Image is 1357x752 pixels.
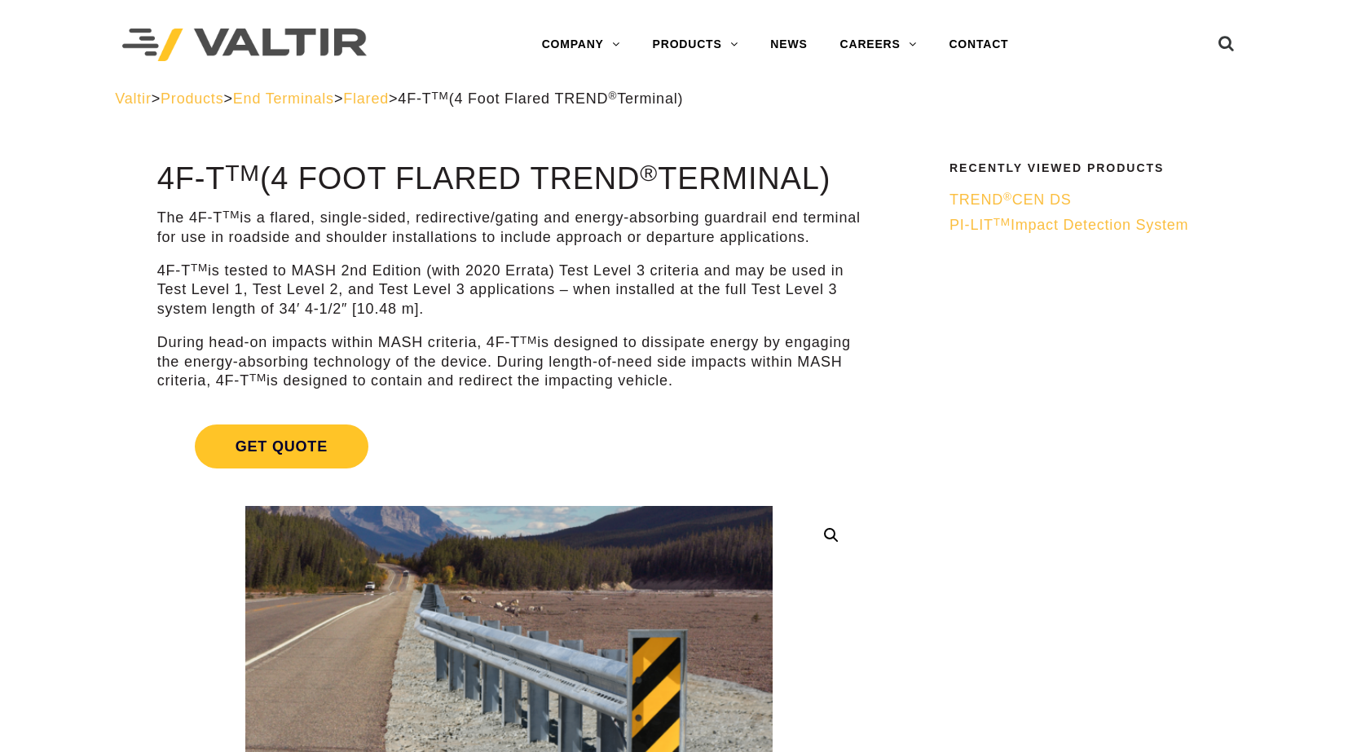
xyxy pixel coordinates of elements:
[754,29,823,61] a: NEWS
[157,405,861,488] a: Get Quote
[157,333,861,390] p: During head-on impacts within MASH criteria, 4F-T is designed to dissipate energy by engaging the...
[122,29,367,62] img: Valtir
[233,90,334,107] a: End Terminals
[157,262,861,319] p: 4F-T is tested to MASH 2nd Edition (with 2020 Errata) Test Level 3 criteria and may be used in Te...
[949,217,1188,233] span: PI-LIT Impact Detection System
[526,29,637,61] a: COMPANY
[195,424,368,468] span: Get Quote
[432,90,449,102] sup: TM
[161,90,223,107] a: Products
[191,262,208,274] sup: TM
[520,334,537,346] sup: TM
[225,160,260,186] sup: TM
[824,29,933,61] a: CAREERS
[157,209,861,247] p: The 4F-T is a flared, single-sided, redirective/gating and energy-absorbing guardrail end termina...
[949,216,1231,235] a: PI-LITTMImpact Detection System
[608,90,617,102] sup: ®
[932,29,1024,61] a: CONTACT
[994,216,1011,228] sup: TM
[949,162,1231,174] h2: Recently Viewed Products
[343,90,389,107] a: Flared
[249,372,267,384] sup: TM
[157,162,861,196] h1: 4F-T (4 Foot Flared TREND Terminal)
[949,191,1072,208] span: TREND CEN DS
[115,90,151,107] a: Valtir
[637,29,755,61] a: PRODUCTS
[1003,191,1012,203] sup: ®
[398,90,683,107] span: 4F-T (4 Foot Flared TREND Terminal)
[222,209,240,221] sup: TM
[949,191,1231,209] a: TREND®CEN DS
[115,90,1242,108] div: > > > >
[640,160,658,186] sup: ®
